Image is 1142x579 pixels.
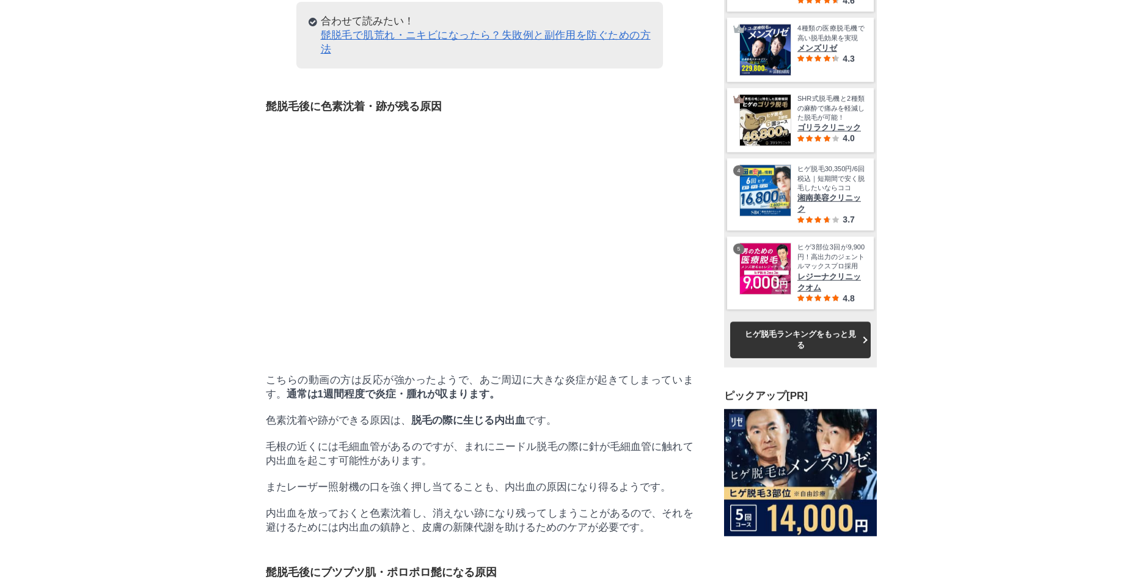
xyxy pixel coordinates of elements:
[266,440,694,468] p: 毛根の近くには毛細血管があるのですが、まれにニードル脱毛の際に針が毛細血管に触れて内出血を起こす可能性があります。
[843,293,854,303] span: 4.8
[266,566,497,578] span: 髭脱毛後にブツブツ肌・ポロポロ髭になる原因
[740,95,791,146] img: ヒゲのゴリラ脱毛
[724,409,877,536] img: ヒゲ脱毛はメンズリゼ
[740,165,791,216] img: 最安値に挑戦！湘南美容クリニック
[843,133,854,143] span: 4.0
[739,164,865,224] a: 最安値に挑戦！湘南美容クリニック ヒゲ脱毛30,350円/6回税込｜短期間で安く脱毛したいならココ 湘南美容クリニック 3.7
[797,271,865,293] span: レジーナクリニックオム
[266,480,694,494] p: またレーザー照射機の口を強く押し当てることも、内出血の原因になり得るようです。
[797,193,865,215] span: 湘南美容クリニック
[287,388,500,400] strong: 通常は1週間程度で炎症・腫れが収まります。
[739,24,865,76] a: オトコの医療脱毛はメンズリゼ 4種類の医療脱毛機で高い脱毛効果を実現 メンズリゼ 4.3
[797,43,865,54] span: メンズリゼ
[843,215,854,224] span: 3.7
[321,29,651,55] a: 髭脱毛で肌荒れ・ニキビになったら？失敗例と副作用を防ぐための方法
[797,94,865,122] span: SHR式脱毛機と2種類の麻酔で痛みを軽減した脱毛が可能！
[739,243,865,303] a: レジーナクリニックオム ヒゲ3部位3回が9,900円！高出力のジェントルマックスプロ採用 レジーナクリニックオム 4.8
[266,373,694,401] p: こちらの動画の方は反応が強かったようで、あご周辺に大きな炎症が起きてしまっています。
[740,24,791,75] img: オトコの医療脱毛はメンズリゼ
[309,14,651,56] li: 合わせて読みたい！
[266,413,694,427] p: 色素沈着や跡ができる原因は、 です。
[797,243,865,271] span: ヒゲ3部位3回が9,900円！高出力のジェントルマックスプロ採用
[740,243,791,294] img: レジーナクリニックオム
[797,122,865,133] span: ゴリラクリニック
[411,415,525,426] strong: 脱毛の際に生じる内出血
[797,24,865,43] span: 4種類の医療脱毛機で高い脱毛効果を実現
[797,164,865,193] span: ヒゲ脱毛30,350円/6回税込｜短期間で安く脱毛したいならココ
[730,321,871,358] a: ヒゲ脱毛ランキングをもっと見る
[724,389,877,403] h3: ピックアップ[PR]
[266,100,442,112] span: 髭脱毛後に色素沈着・跡が残る原因
[739,94,865,146] a: ヒゲのゴリラ脱毛 SHR式脱毛機と2種類の麻酔で痛みを軽減した脱毛が可能！ ゴリラクリニック 4.0
[266,506,694,534] p: 内出血を放っておくと色素沈着し、消えない跡になり残ってしまうことがあるので、それを避けるためには内出血の鎮静と、皮膚の新陳代謝を助けるためのケアが必要です。
[266,126,694,364] iframe: 強度MAXでヒゲの永久脱毛した日の肌はこんな状態。
[843,54,854,64] span: 4.3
